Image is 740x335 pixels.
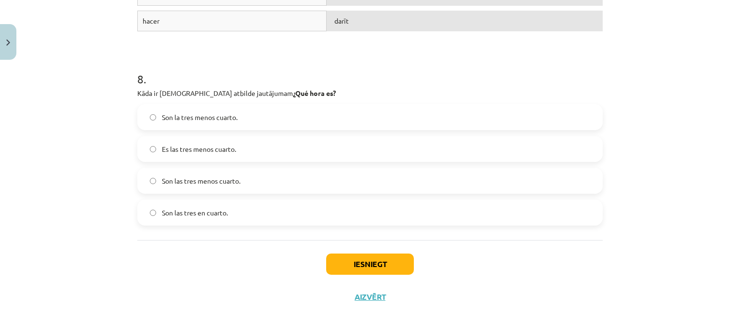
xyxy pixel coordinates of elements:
[162,208,228,218] span: Son las tres en cuarto.
[352,292,388,302] button: Aizvērt
[162,144,236,154] span: Es las tres menos cuarto.
[137,55,603,85] h1: 8 .
[293,89,336,97] strong: ¿Qué hora es?
[150,114,156,121] input: Son la tres menos cuarto.
[150,146,156,152] input: Es las tres menos cuarto.
[334,16,349,25] span: darīt
[150,210,156,216] input: Son las tres en cuarto.
[137,88,603,98] p: Kāda ir [DEMOGRAPHIC_DATA] atbilde jautājumam
[162,112,238,122] span: Son la tres menos cuarto.
[326,254,414,275] button: Iesniegt
[162,176,240,186] span: Son las tres menos cuarto.
[143,16,159,25] span: hacer
[6,40,10,46] img: icon-close-lesson-0947bae3869378f0d4975bcd49f059093ad1ed9edebbc8119c70593378902aed.svg
[150,178,156,184] input: Son las tres menos cuarto.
